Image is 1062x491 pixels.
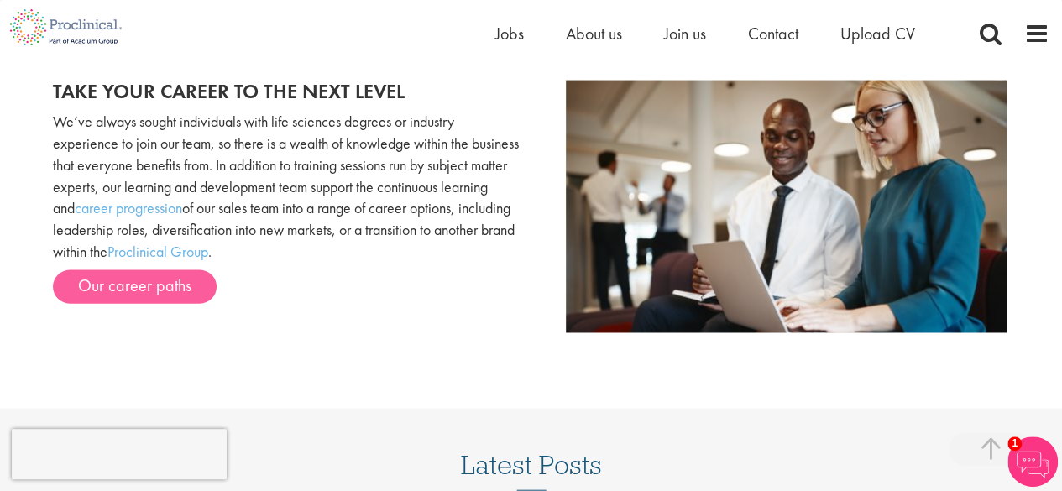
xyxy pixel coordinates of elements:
a: Jobs [495,23,524,44]
h3: Latest Posts [461,451,602,491]
p: We’ve always sought individuals with life sciences degrees or industry experience to join our tea... [53,111,519,262]
a: Our career paths [53,270,217,304]
a: Upload CV [840,23,915,44]
img: Chatbot [1007,436,1058,487]
a: About us [566,23,622,44]
iframe: reCAPTCHA [12,429,227,479]
a: Join us [664,23,706,44]
h2: Take your career to the next level [53,81,519,102]
a: Contact [748,23,798,44]
a: Proclinical Group [107,242,208,261]
a: career progression [75,198,182,217]
span: 1 [1007,436,1022,451]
